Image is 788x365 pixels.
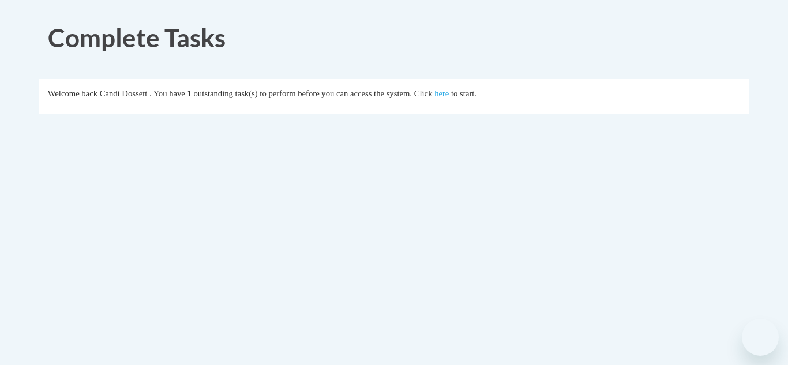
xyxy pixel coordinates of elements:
[194,89,433,98] span: outstanding task(s) to perform before you can access the system. Click
[48,22,226,52] span: Complete Tasks
[149,89,185,98] span: . You have
[451,89,476,98] span: to start.
[100,89,148,98] span: Candi Dossett
[434,89,449,98] a: here
[48,89,97,98] span: Welcome back
[742,319,779,356] iframe: Button to launch messaging window
[187,89,192,98] span: 1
